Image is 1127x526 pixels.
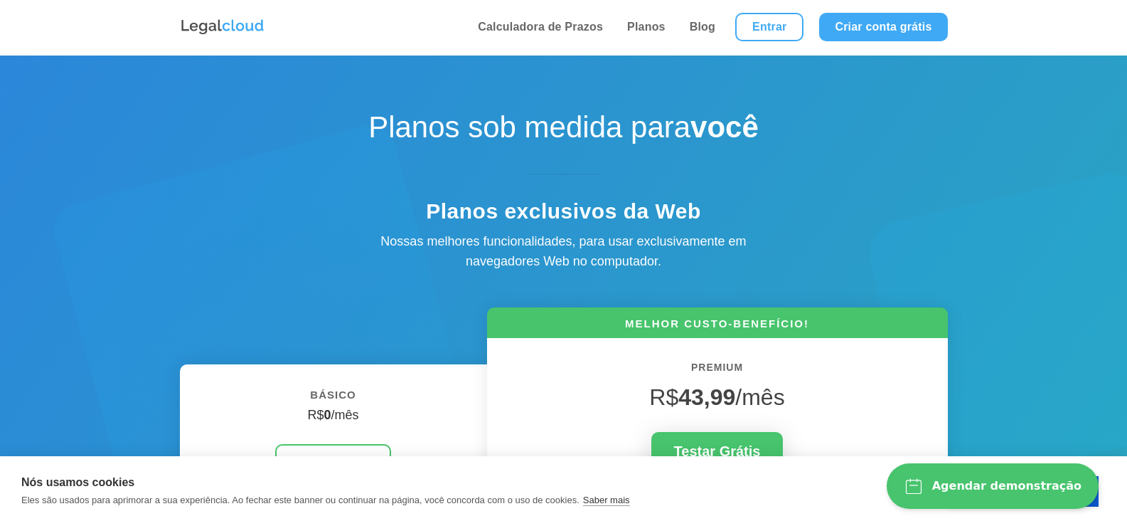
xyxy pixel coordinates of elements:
[180,18,265,36] img: Logo da Legalcloud
[201,408,466,431] h4: R$ /mês
[735,13,803,41] a: Entrar
[324,408,331,422] strong: 0
[508,359,926,384] h6: PREMIUM
[351,231,777,273] div: Nossas melhores funcionalidades, para usar exclusivamente em navegadores Web no computador.
[583,495,630,506] a: Saber mais
[678,384,735,410] strong: 43,99
[21,476,134,488] strong: Nós usamos cookies
[315,110,813,152] h1: Planos sob medida para
[315,199,813,231] h4: Planos exclusivos da Web
[275,444,390,480] a: Criar Conta
[487,316,948,338] h6: MELHOR CUSTO-BENEFÍCIO!
[21,495,579,505] p: Eles são usados para aprimorar a sua experiência. Ao fechar este banner ou continuar na página, v...
[819,13,947,41] a: Criar conta grátis
[649,384,784,410] span: R$ /mês
[201,386,466,411] h6: BÁSICO
[651,432,784,470] a: Testar Grátis
[690,110,759,144] strong: você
